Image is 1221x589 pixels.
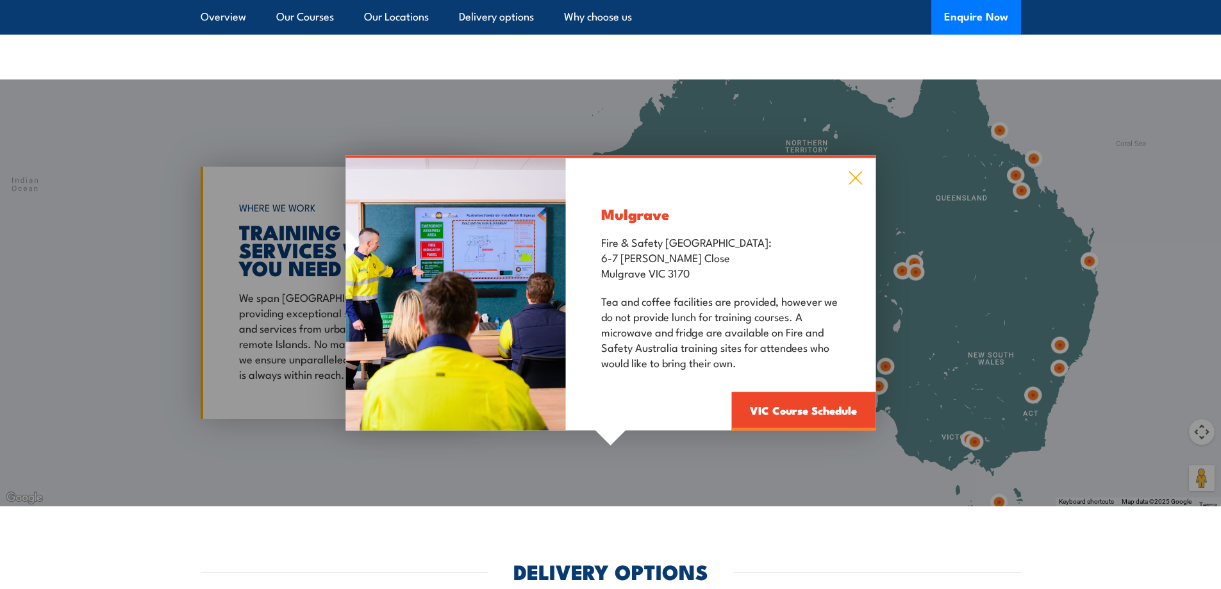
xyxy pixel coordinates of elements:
[345,158,566,430] img: Fire Safety Advisor training in a classroom with a trainer showing safety information on a tv scr...
[601,292,840,369] p: Tea and coffee facilities are provided, however we do not provide lunch for training courses. A m...
[513,562,708,580] h2: DELIVERY OPTIONS
[731,392,876,430] a: VIC Course Schedule
[601,206,840,220] h3: Mulgrave
[601,233,840,279] p: Fire & Safety [GEOGRAPHIC_DATA]: 6-7 [PERSON_NAME] Close Mulgrave VIC 3170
